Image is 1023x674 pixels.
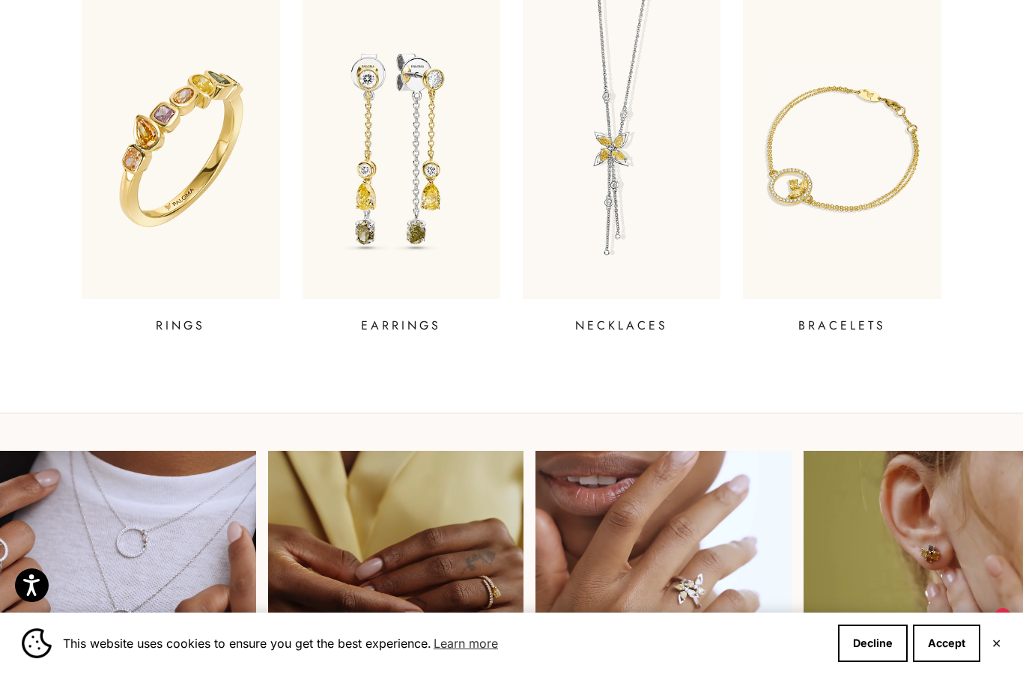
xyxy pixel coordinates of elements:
[361,317,441,335] p: EARRINGS
[63,632,826,655] span: This website uses cookies to ensure you get the best experience.
[575,317,668,335] p: NECKLACES
[431,632,500,655] a: Learn more
[156,317,205,335] p: RINGS
[913,625,980,662] button: Accept
[22,628,52,658] img: Cookie banner
[838,625,908,662] button: Decline
[798,317,886,335] p: BRACELETS
[992,639,1001,648] button: Close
